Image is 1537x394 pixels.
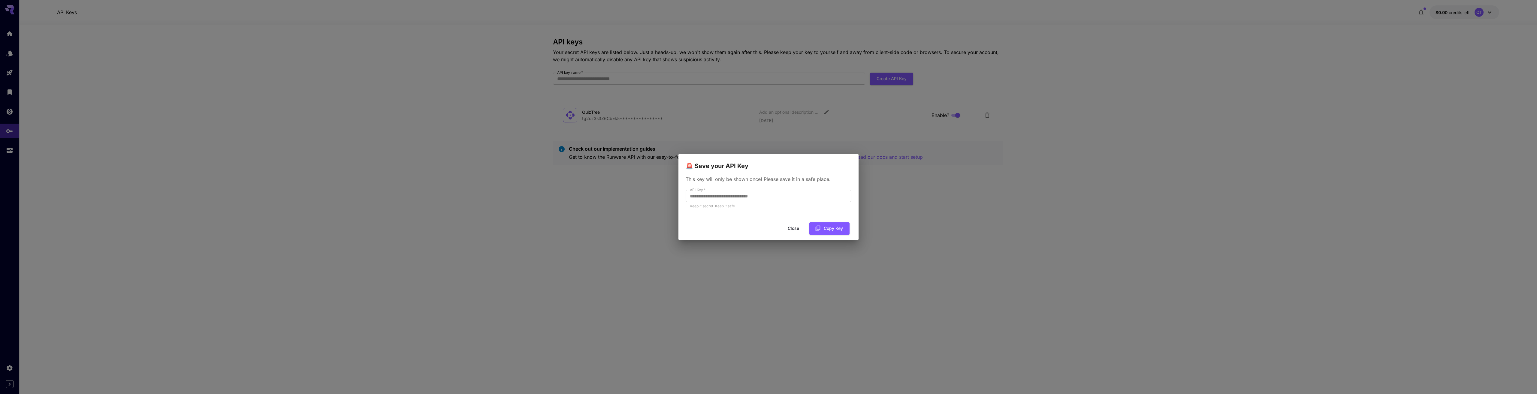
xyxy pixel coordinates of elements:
button: Copy Key [809,222,850,235]
button: Close [780,222,807,235]
p: This key will only be shown once! Please save it in a safe place. [686,176,851,183]
p: Keep it secret. Keep it safe. [690,203,847,209]
label: API Key [690,187,705,192]
h2: 🚨 Save your API Key [678,154,859,171]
